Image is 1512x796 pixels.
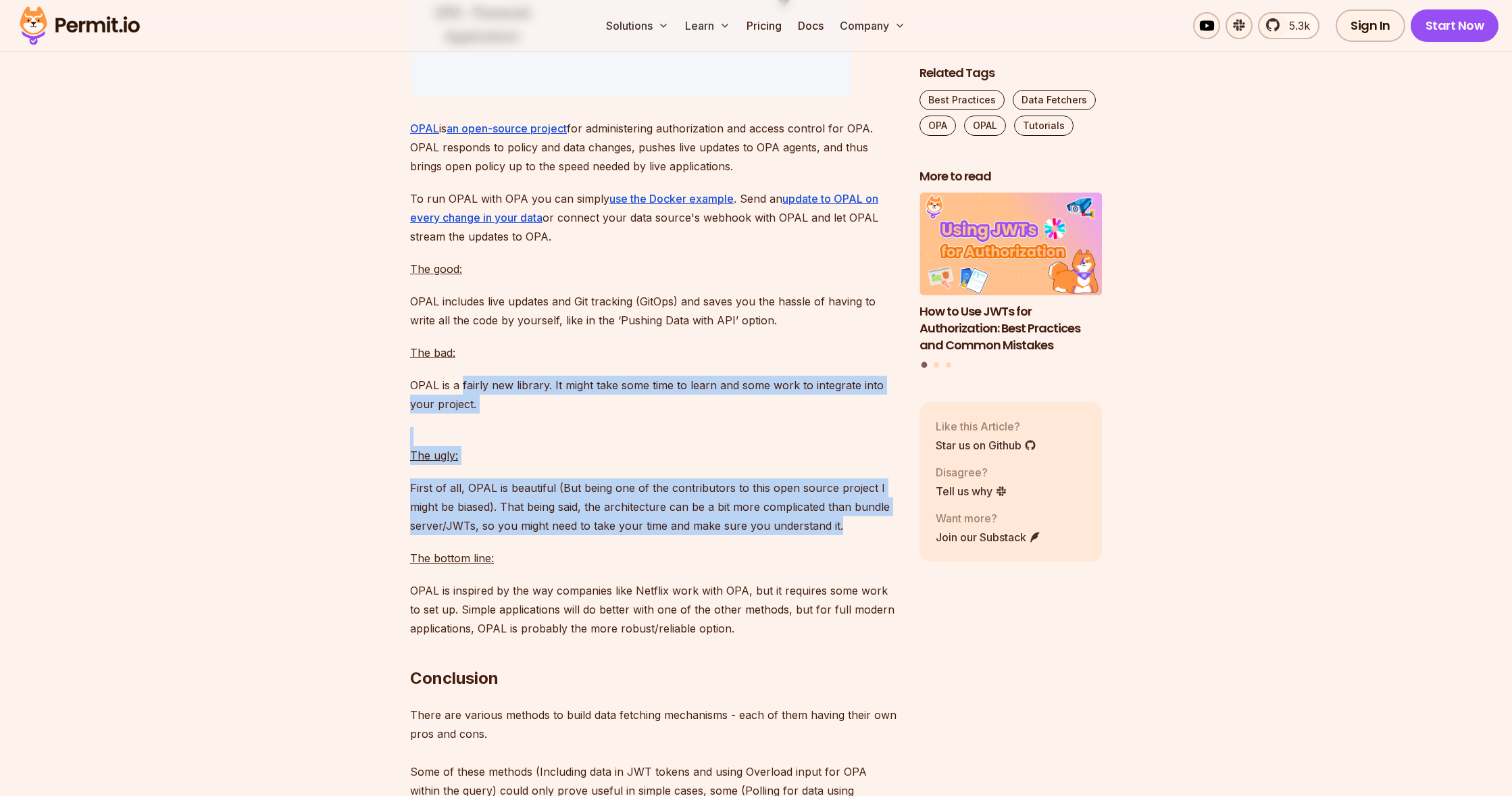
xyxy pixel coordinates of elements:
[936,464,1007,480] p: Disagree?
[410,119,898,176] p: is for administering authorization and access control for OPA. OPAL responds to policy and data c...
[410,478,898,535] p: First of all, OPAL is beautiful (But being one of the contributors to this open source project I ...
[919,193,1102,354] li: 1 of 3
[410,346,455,359] u: The bad:
[834,12,911,39] button: Company
[936,529,1041,545] a: Join our Substack
[1411,9,1499,42] a: Start Now
[919,168,1102,185] h2: More to read
[919,116,956,136] a: OPA
[946,362,951,368] button: Go to slide 3
[1258,12,1319,39] a: 5.3k
[410,292,898,330] p: OPAL includes live updates and Git tracking (GitOps) and saves you the hassle of having to write ...
[410,551,494,565] u: The bottom line:
[919,90,1005,110] a: Best Practices
[792,12,829,39] a: Docs
[410,581,898,638] p: OPAL is inspired by the way companies like Netflix work with OPA, but it requires some work to se...
[410,449,458,462] u: The ugly:
[1281,18,1310,34] span: 5.3k
[609,192,734,205] a: use the Docker example
[919,193,1102,354] a: How to Use JWTs for Authorization: Best Practices and Common MistakesHow to Use JWTs for Authoriz...
[934,362,939,368] button: Go to slide 2
[410,122,439,135] a: OPAL
[919,193,1102,296] img: How to Use JWTs for Authorization: Best Practices and Common Mistakes
[919,65,1102,82] h2: Related Tags
[1014,116,1074,136] a: Tutorials
[1013,90,1096,110] a: Data Fetchers
[741,12,787,39] a: Pricing
[919,193,1102,370] div: Posts
[410,376,898,414] p: OPAL is a fairly new library. It might take some time to learn and some work to integrate into yo...
[601,12,674,39] button: Solutions
[936,418,1036,434] p: Like this Article?
[410,614,898,689] h2: Conclusion
[680,12,736,39] button: Learn
[936,483,1007,499] a: Tell us why
[14,3,146,49] img: Permit logo
[1336,9,1405,42] a: Sign In
[936,437,1036,453] a: Star us on Github
[964,116,1006,136] a: OPAL
[410,192,878,224] a: update to OPAL on every change in your data
[919,303,1102,353] h3: How to Use JWTs for Authorization: Best Practices and Common Mistakes
[936,510,1041,526] p: Want more?
[922,362,928,368] button: Go to slide 1
[447,122,567,135] a: an open-source project
[410,262,462,276] u: The good:
[410,189,898,246] p: To run OPAL with OPA you can simply . Send an or connect your data source's webhook with OPAL and...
